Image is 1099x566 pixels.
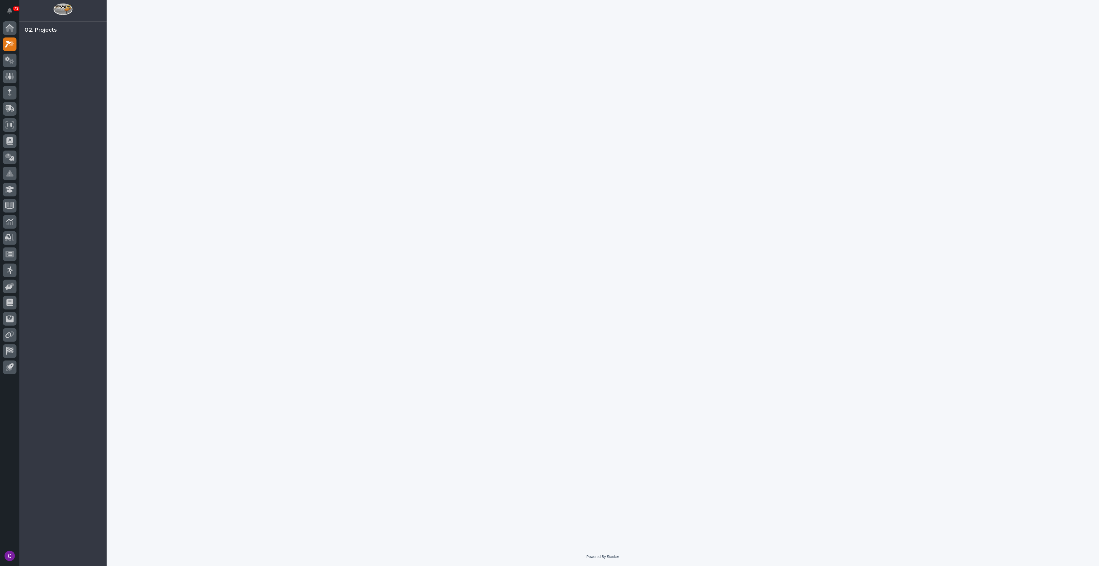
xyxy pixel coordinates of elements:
[586,555,619,559] a: Powered By Stacker
[8,8,16,18] div: Notifications73
[3,549,16,563] button: users-avatar
[14,6,18,11] p: 73
[25,27,57,34] div: 02. Projects
[53,3,72,15] img: Workspace Logo
[3,4,16,17] button: Notifications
